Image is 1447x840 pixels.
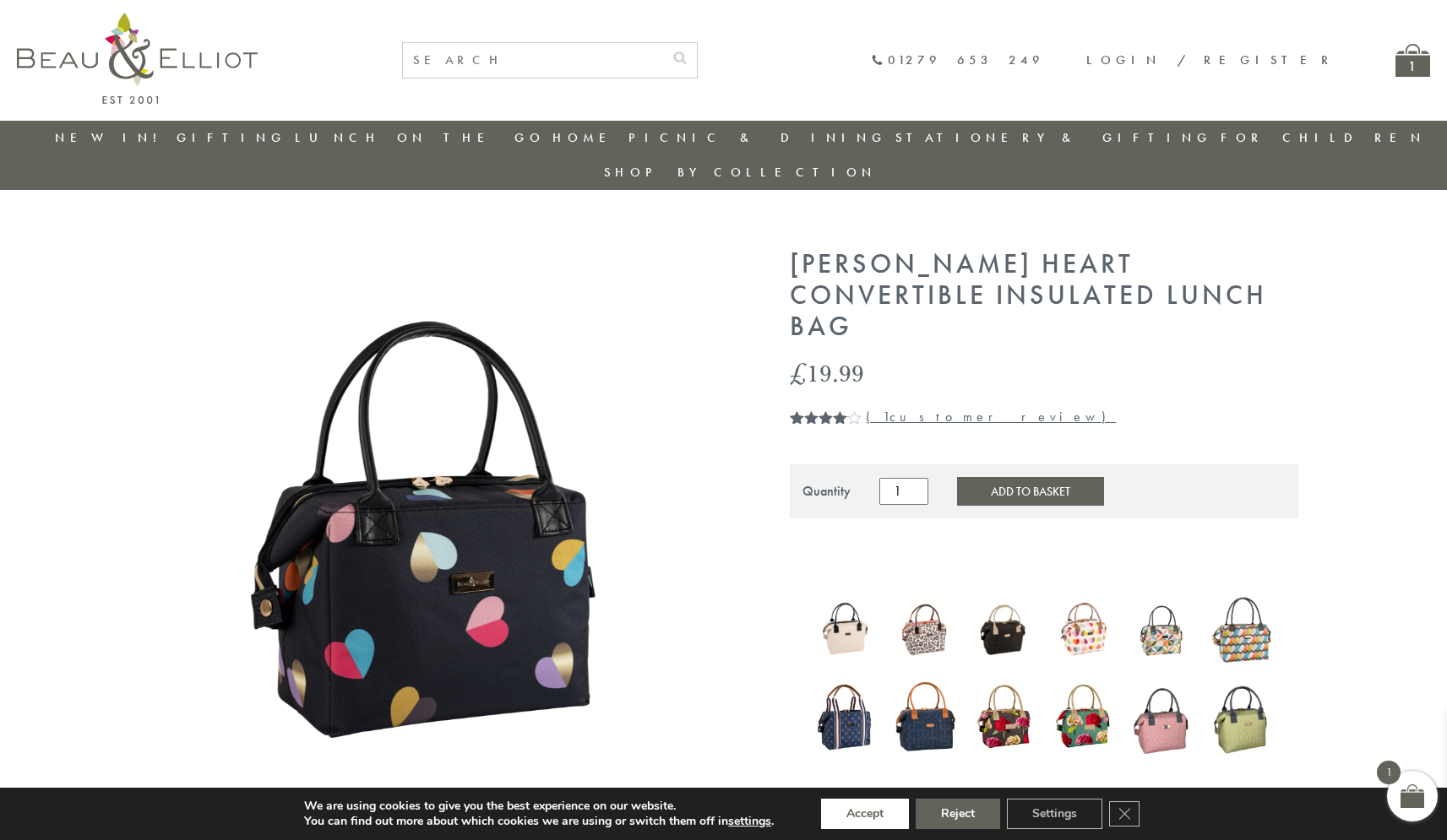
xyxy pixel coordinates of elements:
p: We are using cookies to give you the best experience on our website. [304,799,774,814]
a: Oxford quilted lunch bag mallow [1131,675,1194,762]
button: Reject [916,799,1000,829]
span: £ [790,355,807,390]
bdi: 19.99 [790,355,864,390]
span: Rated out of 5 based on customer rating [790,410,848,512]
a: 1 [1395,44,1430,77]
button: Settings [1007,799,1102,829]
p: You can find out more about which cookies we are using or switch them off in . [304,814,774,829]
button: Accept [821,799,909,829]
button: Add to Basket [957,477,1104,506]
span: 1 [883,408,889,425]
a: Carnaby eclipse convertible lunch bag [1210,591,1273,674]
input: SEARCH [403,43,663,78]
a: 01279 653 249 [871,53,1044,68]
a: Sarah Kelleher Lunch Bag Dark Stone [973,680,1036,756]
img: Navy Broken-hearted Convertible Insulated Lunch Bag [894,675,956,758]
button: settings [728,814,771,829]
img: Monogram Midnight Convertible Lunch Bag [815,679,878,754]
iframe: Secure express checkout frame [1045,528,1302,569]
a: Picnic & Dining [628,129,887,146]
img: Oxford quilted lunch bag mallow [1131,675,1194,759]
img: Oxford quilted lunch bag pistachio [1210,674,1273,760]
img: Sarah Kelleher Lunch Bag Dark Stone [973,680,1036,753]
img: Emily Heart Convertible Lunch Bag [150,249,741,840]
button: Close GDPR Cookie Banner [1109,801,1140,826]
a: Navy Broken-hearted Convertible Insulated Lunch Bag [894,675,956,762]
a: Stationery & Gifting [895,129,1212,146]
a: (1customer review) [866,408,1116,425]
a: Home [552,129,620,146]
a: Oxford quilted lunch bag pistachio [1210,674,1273,763]
span: 1 [1377,761,1401,784]
a: Login / Register [1086,51,1336,68]
a: For Children [1221,129,1426,146]
a: Sarah Kelleher convertible lunch bag teal [1053,680,1115,757]
img: Sarah Kelleher convertible lunch bag teal [1053,680,1115,754]
img: Carnaby eclipse convertible lunch bag [1210,591,1273,670]
input: Product quantity [879,478,928,505]
h1: [PERSON_NAME] Heart Convertible Insulated Lunch Bag [790,249,1298,342]
div: Rated 4.00 out of 5 [790,410,862,424]
a: Monogram Midnight Convertible Lunch Bag [815,679,878,758]
iframe: Secure express checkout frame [786,528,1043,569]
div: Quantity [802,484,851,499]
a: Lunch On The Go [295,129,545,146]
a: Gifting [177,129,286,146]
span: 1 [790,410,797,444]
a: New in! [55,129,168,146]
img: logo [17,13,258,104]
a: Shop by collection [604,164,877,181]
